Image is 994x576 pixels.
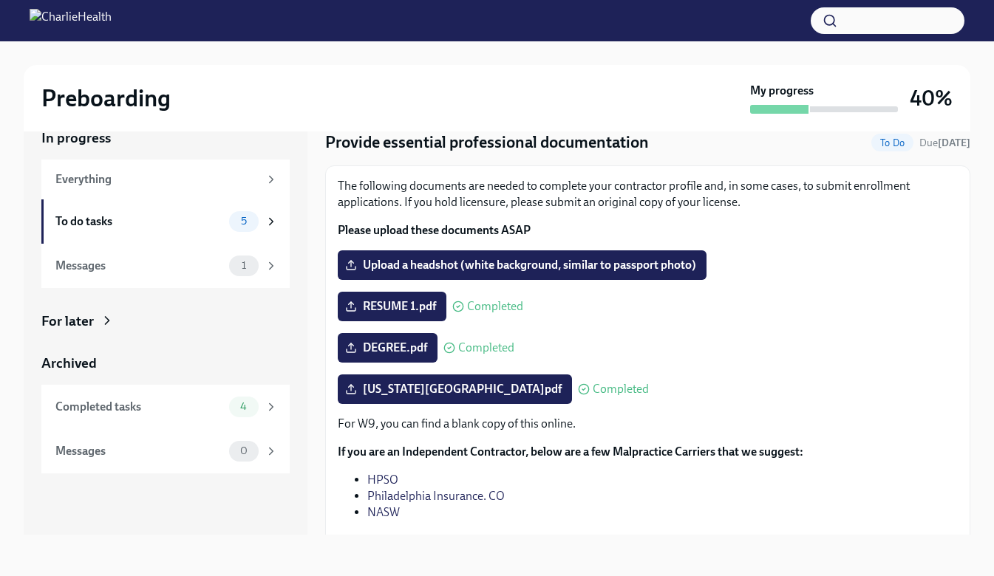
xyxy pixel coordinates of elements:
a: HPSO [367,473,398,487]
h3: 40% [910,85,953,112]
h2: Preboarding [41,83,171,113]
span: Upload a headshot (white background, similar to passport photo) [348,258,696,272]
a: To do tasks5 [41,199,290,244]
a: Everything [41,160,290,199]
p: The following documents are needed to complete your contractor profile and, in some cases, to sub... [338,178,958,210]
img: CharlieHealth [30,9,112,32]
a: Messages1 [41,244,290,288]
h4: Provide essential professional documentation [325,131,649,154]
div: Everything [55,171,259,188]
a: Archived [41,354,290,373]
label: Upload a headshot (white background, similar to passport photo) [338,250,707,280]
a: NASW [367,505,400,519]
span: To Do [871,137,913,148]
strong: My progress [750,83,814,99]
div: For later [41,312,94,331]
div: Messages [55,443,223,459]
a: In progress [41,128,290,148]
a: For later [41,312,290,331]
strong: If you are an Independent Contractor, below are a few Malpractice Carriers that we suggest: [338,445,803,459]
strong: Please ensure your policy has limits of $1 million to $3 million [342,533,651,547]
div: Messages [55,258,223,274]
label: RESUME 1.pdf [338,292,446,321]
span: 0 [231,445,256,456]
span: September 4th, 2025 09:00 [919,136,970,150]
span: Completed [458,342,514,354]
span: 4 [231,401,256,412]
strong: [DATE] [938,137,970,149]
span: RESUME 1.pdf [348,299,436,314]
span: 1 [233,260,255,271]
span: Due [919,137,970,149]
span: 5 [232,216,256,227]
span: Completed [467,301,523,312]
span: DEGREE.pdf [348,340,427,355]
label: [US_STATE][GEOGRAPHIC_DATA]pdf [338,374,572,404]
div: To do tasks [55,213,223,230]
span: Completed [593,383,649,395]
p: For W9, you can find a blank copy of this online. [338,416,958,432]
strong: Please upload these documents ASAP [338,223,531,237]
label: DEGREE.pdf [338,333,438,363]
span: [US_STATE][GEOGRAPHIC_DATA]pdf [348,382,562,397]
a: Completed tasks4 [41,385,290,429]
a: Philadelphia Insurance. CO [367,489,505,503]
div: Completed tasks [55,399,223,415]
a: Messages0 [41,429,290,473]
